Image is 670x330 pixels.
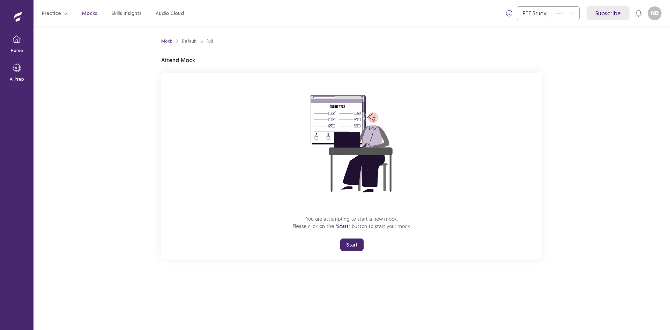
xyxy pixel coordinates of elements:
[111,10,142,17] a: Skills Insights
[289,81,415,207] img: attend-mock
[648,6,662,20] button: ND
[161,56,195,64] p: Attend Mock
[42,7,68,20] button: Practice
[161,38,213,44] nav: breadcrumb
[11,47,23,54] p: Home
[207,38,213,44] div: Full
[503,7,515,20] button: info
[587,6,630,20] a: Subscribe
[156,10,184,17] a: Audio Cloud
[82,10,97,17] a: Mocks
[182,38,197,44] div: Default
[335,223,350,229] span: "Start"
[523,7,552,20] div: PTE Study Centre
[161,38,172,44] a: Mock
[340,239,364,251] button: Start
[293,215,411,230] p: You are attempting to start a new mock. Please click on the button to start your mock.
[10,76,24,82] p: AI Prep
